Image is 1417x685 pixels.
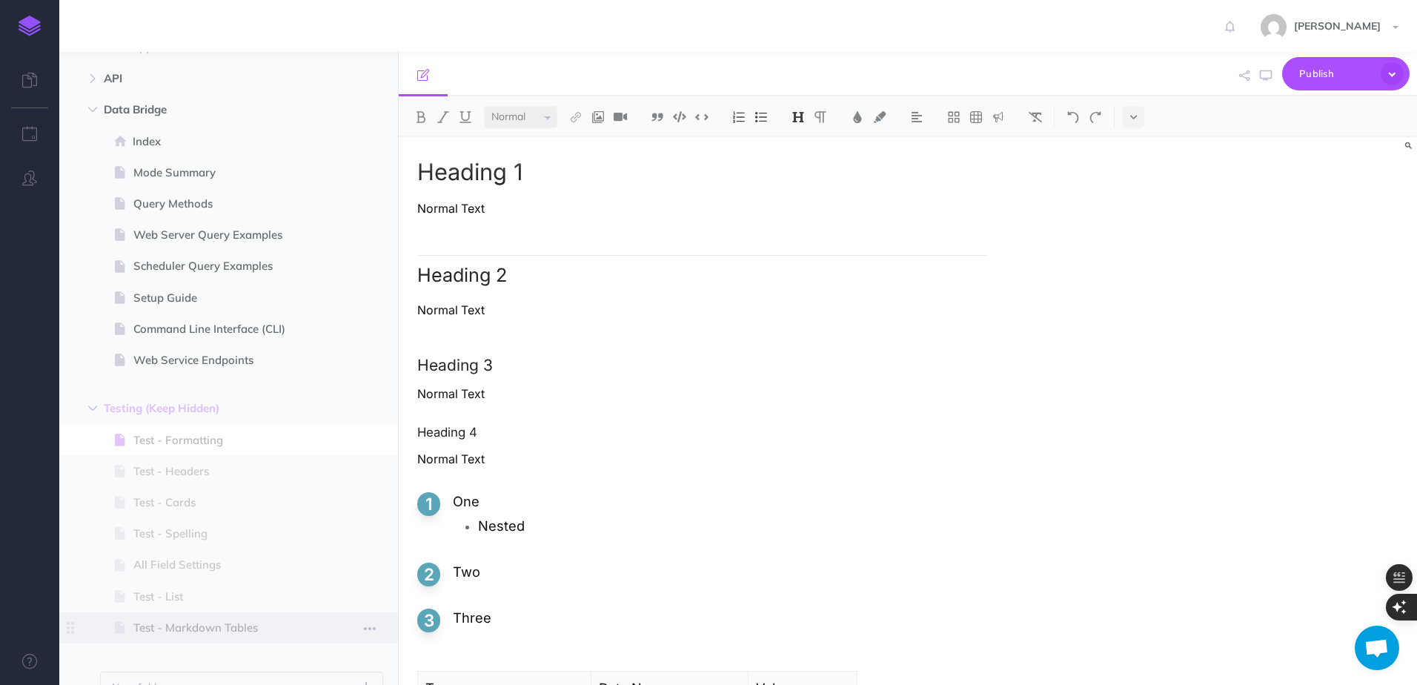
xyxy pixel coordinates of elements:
span: Setup Guide [133,289,309,307]
span: Test - Markdown Tables [133,619,309,637]
p: One [453,492,988,511]
span: Test - Spelling [133,525,309,543]
span: Index [133,133,309,150]
span: Web Server Query Examples [133,226,309,244]
img: Link button [569,111,583,123]
img: Text background color button [873,111,886,123]
h1: Heading 1 [417,159,988,185]
span: Command Line Interface (CLI) [133,320,309,338]
p: Normal Text [417,199,988,218]
span: Scheduler Query Examples [133,257,309,275]
img: Paragraph button [814,111,827,123]
img: Undo [1066,111,1080,123]
img: Headings dropdown button [792,111,805,123]
span: Web Service Endpoints [133,351,309,369]
span: Publish [1299,62,1373,85]
span: Mode Summary [133,164,309,182]
img: Clear styles button [1029,111,1042,123]
h4: Heading 4 [417,426,988,439]
img: Ordered list button [732,111,746,123]
span: Test - Headers [133,463,309,480]
p: Normal Text [417,385,988,403]
p: Normal Text [417,450,988,469]
h2: Heading 2 [417,255,988,286]
span: Testing (Keep Hidden) [104,400,291,417]
img: Redo [1089,111,1102,123]
img: Italic button [437,111,450,123]
p: Two [453,563,988,581]
img: Inline code button [695,111,708,122]
span: Data Bridge [104,101,291,119]
img: Callout dropdown menu button [992,111,1005,123]
img: Bold button [414,111,428,123]
span: Query Methods [133,195,309,213]
img: logo-mark.svg [19,16,41,36]
p: Three [453,609,988,627]
span: Test - Cards [133,494,309,512]
img: Text color button [851,111,864,123]
img: Underline button [459,111,472,123]
span: All Field Settings [133,556,309,574]
img: Alignment dropdown menu button [910,111,923,123]
p: Normal Text [417,301,988,320]
div: Open chat [1355,626,1399,670]
img: Unordered list button [754,111,768,123]
img: Code block button [673,111,686,122]
span: API [104,70,291,87]
img: Create table button [969,111,983,123]
h3: Heading 3 [417,357,988,374]
span: [PERSON_NAME] [1287,19,1388,33]
img: Add image button [591,111,605,123]
span: Test - Formatting [133,431,309,449]
span: Test - List [133,588,309,606]
img: Blockquote button [651,111,664,123]
button: Publish [1282,57,1410,90]
img: Add video button [614,111,627,123]
p: Nested [478,517,988,535]
img: de744a1c6085761c972ea050a2b8d70b.jpg [1261,14,1287,40]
